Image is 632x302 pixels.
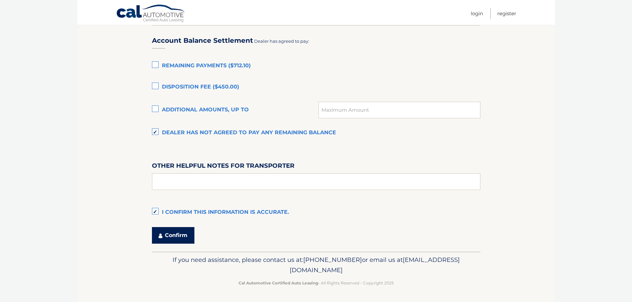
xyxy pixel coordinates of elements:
[254,38,309,44] span: Dealer has agreed to pay:
[152,161,295,173] label: Other helpful notes for transporter
[156,279,476,286] p: - All Rights Reserved - Copyright 2025
[152,227,194,244] button: Confirm
[152,59,480,73] label: Remaining Payments ($712.10)
[497,8,516,19] a: Register
[156,255,476,276] p: If you need assistance, please contact us at: or email us at
[152,206,480,219] label: I confirm this information is accurate.
[318,102,480,118] input: Maximum Amount
[471,8,483,19] a: Login
[239,280,318,285] strong: Cal Automotive Certified Auto Leasing
[152,103,319,117] label: Additional amounts, up to
[152,81,480,94] label: Disposition Fee ($450.00)
[303,256,362,264] span: [PHONE_NUMBER]
[116,4,186,24] a: Cal Automotive
[152,126,480,140] label: Dealer has not agreed to pay any remaining balance
[152,36,253,45] h3: Account Balance Settlement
